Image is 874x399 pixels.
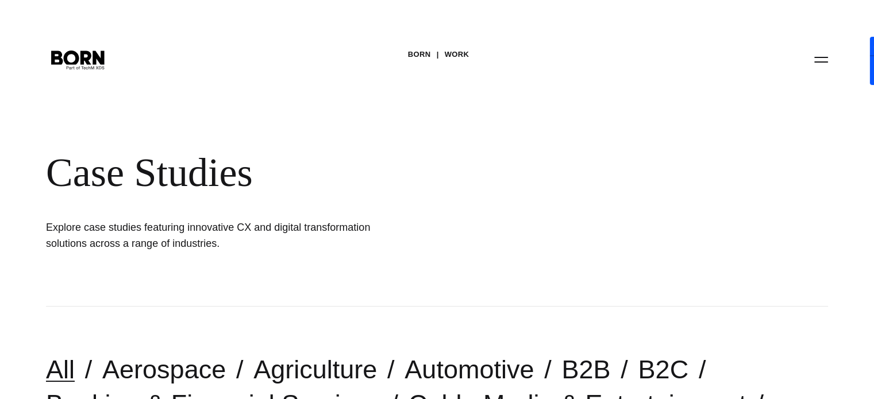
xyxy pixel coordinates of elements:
[408,46,431,63] a: BORN
[102,355,226,384] a: Aerospace
[46,355,75,384] a: All
[638,355,688,384] a: B2C
[46,149,701,196] div: Case Studies
[561,355,610,384] a: B2B
[405,355,534,384] a: Automotive
[46,219,391,251] h1: Explore case studies featuring innovative CX and digital transformation solutions across a range ...
[253,355,377,384] a: Agriculture
[445,46,469,63] a: Work
[807,47,835,71] button: Open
